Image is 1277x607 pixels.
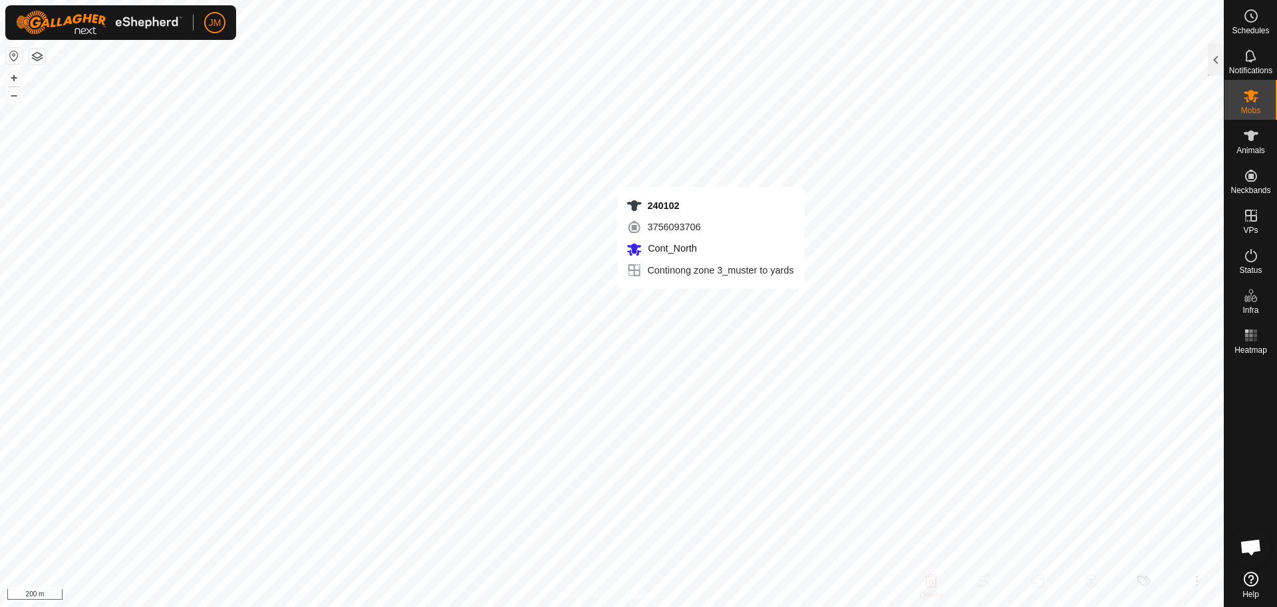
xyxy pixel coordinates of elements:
button: + [6,70,22,86]
div: Open chat [1231,527,1271,567]
button: Map Layers [29,49,45,65]
span: VPs [1243,226,1258,234]
button: – [6,87,22,103]
span: Mobs [1241,106,1260,114]
div: 240102 [626,198,793,214]
span: Cont_North [644,243,696,254]
span: Infra [1242,306,1258,314]
span: Status [1239,266,1262,274]
span: Notifications [1229,67,1272,75]
div: Continong zone 3_muster to yards [626,262,793,278]
span: Help [1242,590,1259,598]
a: Contact Us [625,590,664,602]
span: Animals [1236,146,1265,154]
span: JM [209,16,221,30]
img: Gallagher Logo [16,11,182,35]
div: 3756093706 [626,219,793,235]
a: Privacy Policy [559,590,609,602]
span: Schedules [1232,27,1269,35]
span: Heatmap [1234,346,1267,354]
a: Help [1224,566,1277,604]
span: Neckbands [1230,186,1270,194]
button: Reset Map [6,48,22,64]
